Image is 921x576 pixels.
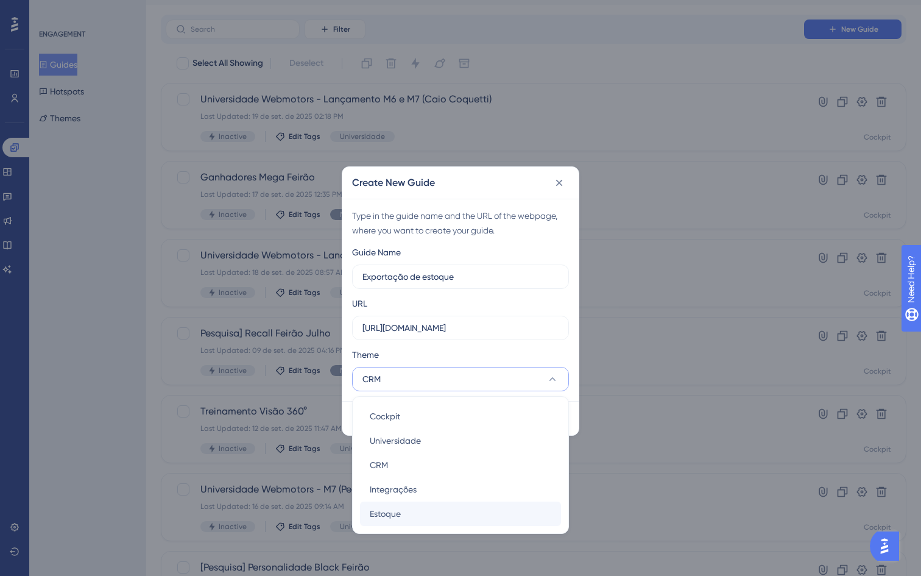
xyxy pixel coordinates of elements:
[370,433,421,448] span: Universidade
[352,245,401,260] div: Guide Name
[352,296,367,311] div: URL
[870,528,906,564] iframe: UserGuiding AI Assistant Launcher
[362,372,381,386] span: CRM
[370,458,388,472] span: CRM
[352,208,569,238] div: Type in the guide name and the URL of the webpage, where you want to create your guide.
[352,347,379,362] span: Theme
[370,409,400,424] span: Cockpit
[362,321,559,335] input: https://www.example.com
[370,507,401,521] span: Estoque
[29,3,76,18] span: Need Help?
[352,176,435,190] h2: Create New Guide
[362,270,559,283] input: How to Create
[370,482,417,497] span: Integrações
